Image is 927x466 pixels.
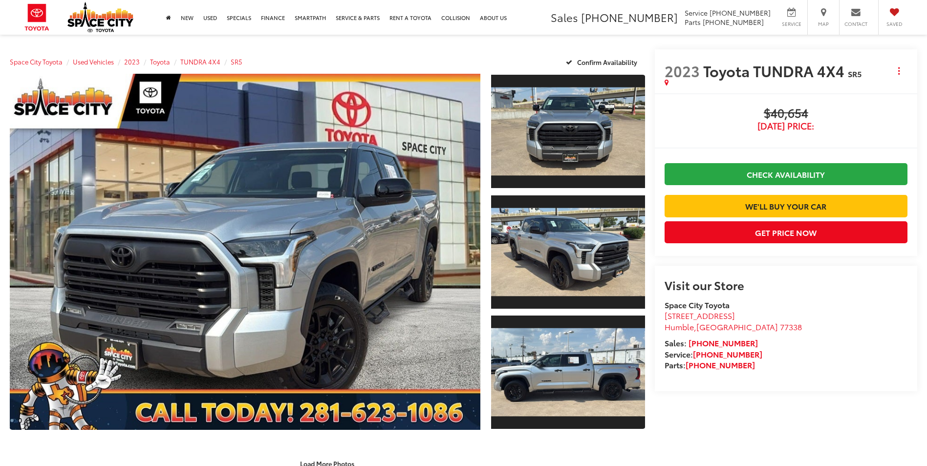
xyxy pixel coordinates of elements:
[561,53,645,70] button: Confirm Availability
[710,8,771,18] span: [PHONE_NUMBER]
[665,278,907,291] h2: Visit our Store
[10,74,480,430] a: Expand Photo 0
[491,194,645,310] a: Expand Photo 2
[124,57,140,66] a: 2023
[884,21,905,27] span: Saved
[581,9,678,25] span: [PHONE_NUMBER]
[665,359,755,370] strong: Parts:
[780,321,802,332] span: 77338
[491,74,645,189] a: Expand Photo 1
[689,337,758,348] a: [PHONE_NUMBER]
[696,321,778,332] span: [GEOGRAPHIC_DATA]
[665,121,907,131] span: [DATE] Price:
[491,315,645,430] a: Expand Photo 3
[551,9,578,25] span: Sales
[780,21,802,27] span: Service
[150,57,170,66] a: Toyota
[665,310,802,332] a: [STREET_ADDRESS] Humble,[GEOGRAPHIC_DATA] 77338
[890,62,907,79] button: Actions
[685,17,701,27] span: Parts
[844,21,867,27] span: Contact
[10,57,63,66] a: Space City Toyota
[665,221,907,243] button: Get Price Now
[665,195,907,217] a: We'll Buy Your Car
[665,106,907,121] span: $40,654
[898,67,900,75] span: dropdown dots
[703,60,848,81] span: Toyota TUNDRA 4X4
[490,87,647,176] img: 2023 Toyota TUNDRA 4X4 SR5
[848,68,862,79] span: SR5
[490,208,647,296] img: 2023 Toyota TUNDRA 4X4 SR5
[67,2,133,32] img: Space City Toyota
[665,163,907,185] a: Check Availability
[665,60,700,81] span: 2023
[231,57,242,66] a: SR5
[5,72,485,432] img: 2023 Toyota TUNDRA 4X4 SR5
[665,310,735,321] span: [STREET_ADDRESS]
[665,299,730,310] strong: Space City Toyota
[813,21,834,27] span: Map
[73,57,114,66] a: Used Vehicles
[703,17,764,27] span: [PHONE_NUMBER]
[180,57,220,66] a: TUNDRA 4X4
[577,58,637,66] span: Confirm Availability
[686,359,755,370] a: [PHONE_NUMBER]
[665,321,802,332] span: ,
[665,348,762,360] strong: Service:
[665,337,687,348] span: Sales:
[665,321,694,332] span: Humble
[693,348,762,360] a: [PHONE_NUMBER]
[490,328,647,417] img: 2023 Toyota TUNDRA 4X4 SR5
[685,8,708,18] span: Service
